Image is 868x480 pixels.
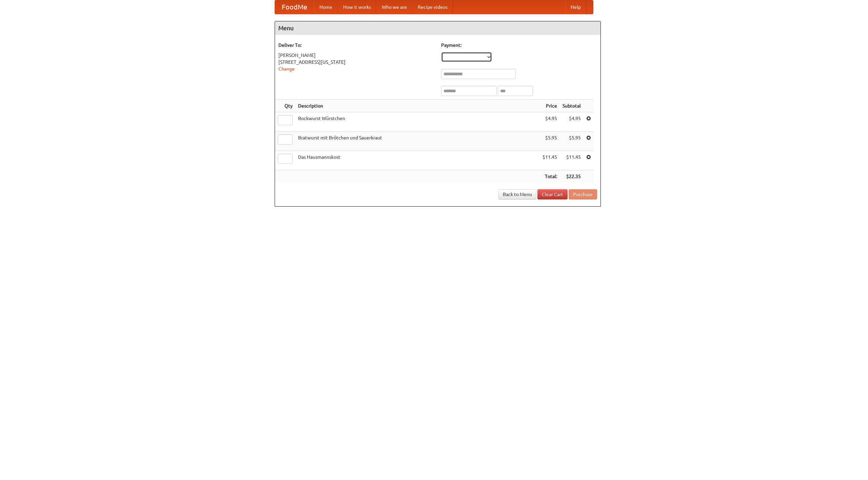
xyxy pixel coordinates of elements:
[295,112,540,132] td: Bockwurst Würstchen
[560,100,584,112] th: Subtotal
[412,0,453,14] a: Recipe videos
[560,151,584,170] td: $11.45
[295,100,540,112] th: Description
[540,112,560,132] td: $4.95
[295,151,540,170] td: Das Hausmannskost
[314,0,338,14] a: Home
[560,170,584,183] th: $22.35
[275,0,314,14] a: FoodMe
[565,0,586,14] a: Help
[537,189,568,199] a: Clear Cart
[278,42,434,49] h5: Deliver To:
[295,132,540,151] td: Bratwurst mit Brötchen und Sauerkraut
[560,112,584,132] td: $4.95
[275,21,600,35] h4: Menu
[569,189,597,199] button: Purchase
[278,66,295,72] a: Change
[376,0,412,14] a: Who we are
[540,170,560,183] th: Total:
[275,100,295,112] th: Qty
[540,132,560,151] td: $5.95
[540,100,560,112] th: Price
[498,189,536,199] a: Back to Menu
[278,59,434,65] div: [STREET_ADDRESS][US_STATE]
[278,52,434,59] div: [PERSON_NAME]
[338,0,376,14] a: How it works
[560,132,584,151] td: $5.95
[441,42,597,49] h5: Payment:
[540,151,560,170] td: $11.45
